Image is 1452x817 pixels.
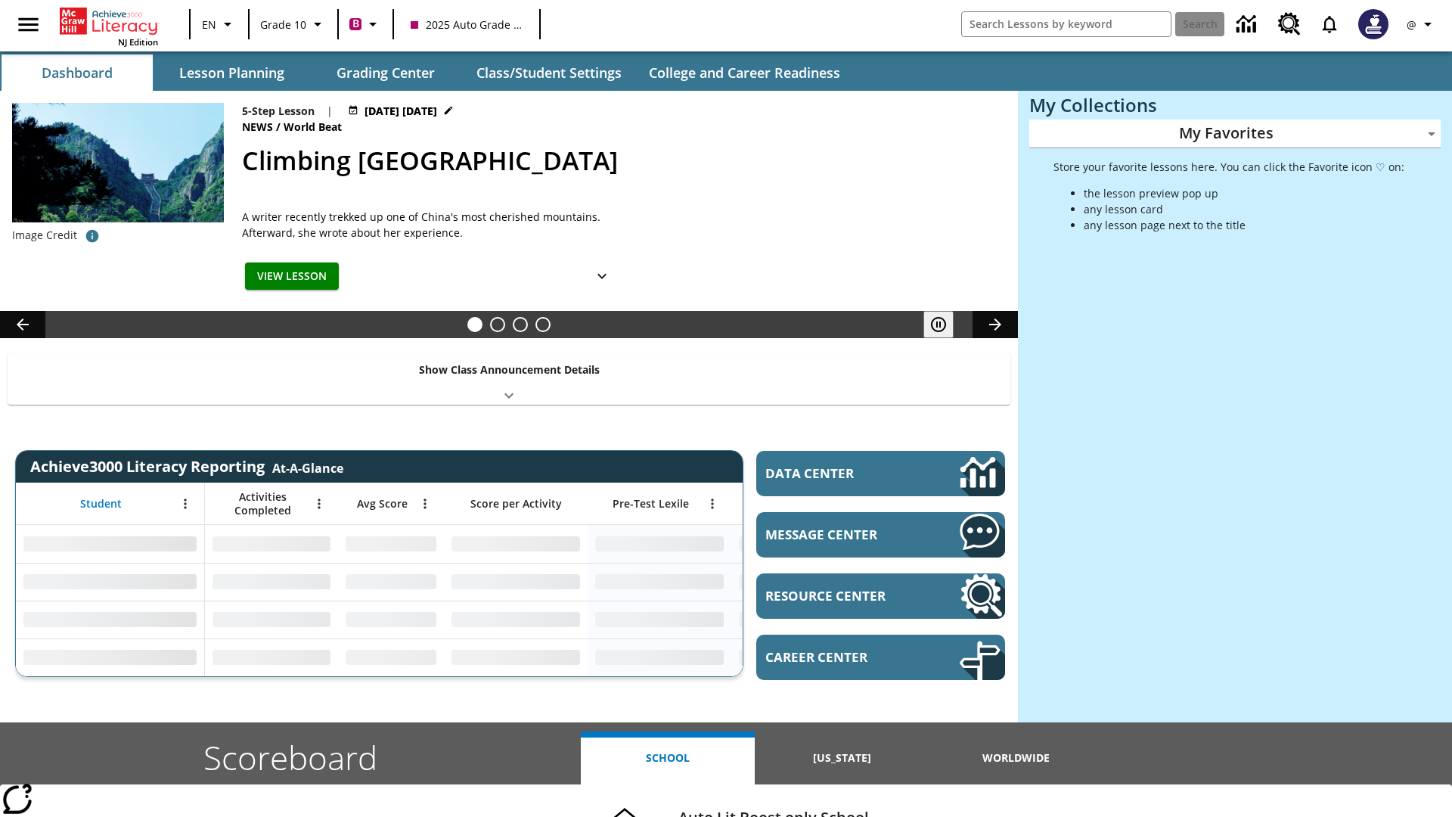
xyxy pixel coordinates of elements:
li: any lesson card [1084,201,1404,217]
div: No Data, [338,638,444,676]
button: School [581,732,755,784]
div: No Data, [205,638,338,676]
span: Score per Activity [470,497,562,511]
button: Slide 3 Pre-release lesson [513,317,528,332]
button: Boost Class color is violet red. Change class color [343,11,388,38]
span: Student [80,497,122,511]
span: @ [1407,17,1416,33]
p: Show Class Announcement Details [419,362,600,377]
a: Notifications [1310,5,1349,44]
button: Grading Center [310,54,461,91]
a: Data Center [1227,4,1269,45]
button: Grade: Grade 10, Select a grade [254,11,333,38]
span: Data Center [765,464,908,482]
span: NJ Edition [118,36,158,48]
span: Message Center [765,526,914,543]
div: No Data, [338,601,444,638]
button: Slide 2 Defining Our Government's Purpose [490,317,505,332]
span: / [276,120,281,134]
span: B [352,14,359,33]
button: Show Details [587,262,617,290]
span: [DATE] [DATE] [365,103,437,119]
button: [US_STATE] [755,732,929,784]
div: No Data, [731,601,875,638]
h2: Climbing Mount Tai [242,141,1000,180]
a: Resource Center, Will open in new tab [1269,4,1310,45]
li: any lesson page next to the title [1084,217,1404,233]
button: Select a new avatar [1349,5,1398,44]
span: Achieve3000 Literacy Reporting [30,456,343,477]
span: 2025 Auto Grade 10 [411,17,523,33]
div: Home [60,5,158,48]
p: 5-Step Lesson [242,103,315,119]
button: Credit for photo and all related images: Public Domain/Charlie Fong [77,222,107,250]
button: Language: EN, Select a language [195,11,244,38]
span: | [327,103,333,119]
span: EN [202,17,216,33]
a: Career Center [756,635,1005,680]
div: A writer recently trekked up one of China's most cherished mountains. Afterward, she wrote about ... [242,209,620,241]
button: Open Menu [701,492,724,515]
span: World Beat [284,119,345,135]
li: the lesson preview pop up [1084,185,1404,201]
button: Lesson Planning [156,54,307,91]
div: No Data, [338,525,444,563]
div: No Data, [731,638,875,676]
a: Resource Center, Will open in new tab [756,573,1005,619]
button: Open Menu [414,492,436,515]
button: Dashboard [2,54,153,91]
div: No Data, [731,563,875,601]
button: Open Menu [308,492,330,515]
button: Worldwide [929,732,1103,784]
div: Show Class Announcement Details [8,353,1010,405]
a: Home [60,6,158,36]
button: Slide 4 Career Lesson [535,317,551,332]
div: No Data, [205,525,338,563]
input: search field [962,12,1171,36]
img: Avatar [1358,9,1388,39]
div: No Data, [731,525,875,563]
button: Jul 22 - Jun 30 Choose Dates [345,103,457,119]
img: 6000 stone steps to climb Mount Tai in Chinese countryside [12,103,224,222]
button: View Lesson [245,262,339,290]
button: Lesson carousel, Next [973,311,1018,338]
div: My Favorites [1029,120,1441,148]
div: No Data, [338,563,444,601]
span: Career Center [765,648,914,666]
p: Store your favorite lessons here. You can click the Favorite icon ♡ on: [1053,159,1404,175]
span: Pre-Test Lexile [613,497,689,511]
span: Avg Score [357,497,408,511]
button: Open Menu [174,492,197,515]
button: Profile/Settings [1398,11,1446,38]
p: Image Credit [12,228,77,243]
button: Class/Student Settings [464,54,634,91]
button: College and Career Readiness [637,54,852,91]
div: At-A-Glance [272,457,343,477]
div: No Data, [205,601,338,638]
span: Activities Completed [213,490,312,517]
button: Open side menu [6,2,51,47]
div: Pause [923,311,969,338]
span: Grade 10 [260,17,306,33]
a: Message Center [756,512,1005,558]
h3: My Collections [1029,95,1441,116]
button: Pause [923,311,954,338]
span: Resource Center [765,587,914,604]
button: Slide 1 Climbing Mount Tai [467,317,482,332]
a: Data Center [756,451,1005,496]
div: No Data, [205,563,338,601]
span: News [242,119,276,135]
